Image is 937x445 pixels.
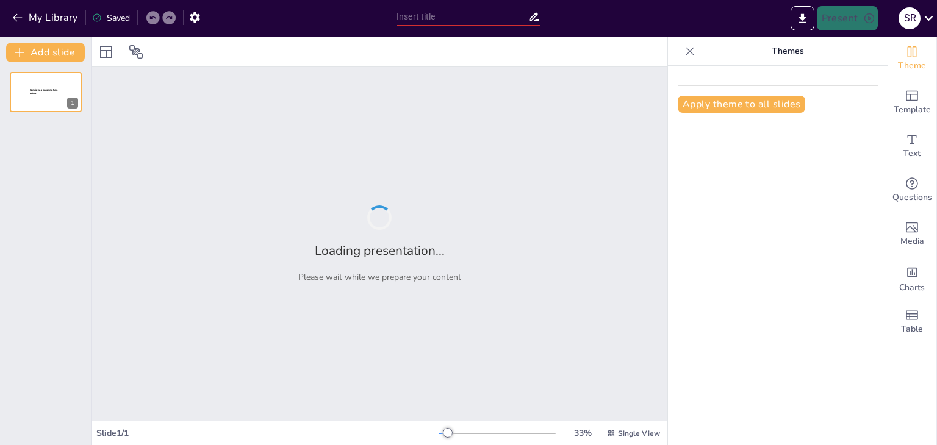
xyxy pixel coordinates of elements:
div: Change the overall theme [888,37,936,80]
div: Get real-time input from your audience [888,168,936,212]
span: Text [903,147,921,160]
button: Present [817,6,878,30]
div: 1 [10,72,82,112]
span: Table [901,322,923,336]
div: Add charts and graphs [888,256,936,300]
div: Saved [92,12,130,24]
button: Apply theme to all slides [678,96,805,113]
span: Charts [899,281,925,294]
span: Single View [618,429,660,438]
span: Template [894,103,931,116]
input: Insert title [397,8,528,26]
span: Position [129,44,143,59]
span: Media [900,235,924,248]
div: S R [899,7,921,29]
p: Please wait while we prepare your content [298,271,461,283]
button: My Library [9,8,83,27]
div: 33 % [568,427,597,439]
span: Sendsteps presentation editor [30,88,57,95]
div: Add images, graphics, shapes or video [888,212,936,256]
button: Export to PowerPoint [791,6,814,30]
div: 1 [67,98,78,109]
span: Questions [892,191,932,204]
div: Add ready made slides [888,80,936,124]
p: Themes [700,37,875,66]
div: Layout [96,42,116,62]
button: S R [899,6,921,30]
h2: Loading presentation... [315,242,445,259]
div: Add a table [888,300,936,344]
span: Theme [898,59,926,73]
div: Slide 1 / 1 [96,427,439,439]
div: Add text boxes [888,124,936,168]
button: Add slide [6,43,85,62]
